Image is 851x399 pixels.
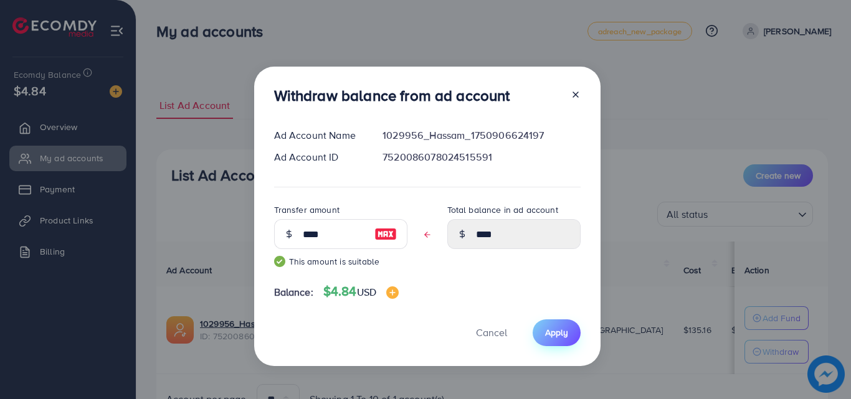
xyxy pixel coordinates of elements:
span: Cancel [476,326,507,339]
div: 1029956_Hassam_1750906624197 [373,128,590,143]
div: Ad Account Name [264,128,373,143]
span: USD [357,285,376,299]
div: 7520086078024515591 [373,150,590,164]
h3: Withdraw balance from ad account [274,87,510,105]
button: Apply [533,319,581,346]
img: image [374,227,397,242]
div: Ad Account ID [264,150,373,164]
button: Cancel [460,319,523,346]
img: guide [274,256,285,267]
label: Total balance in ad account [447,204,558,216]
small: This amount is suitable [274,255,407,268]
span: Apply [545,326,568,339]
img: image [386,286,399,299]
span: Balance: [274,285,313,299]
label: Transfer amount [274,204,340,216]
h4: $4.84 [323,284,399,299]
